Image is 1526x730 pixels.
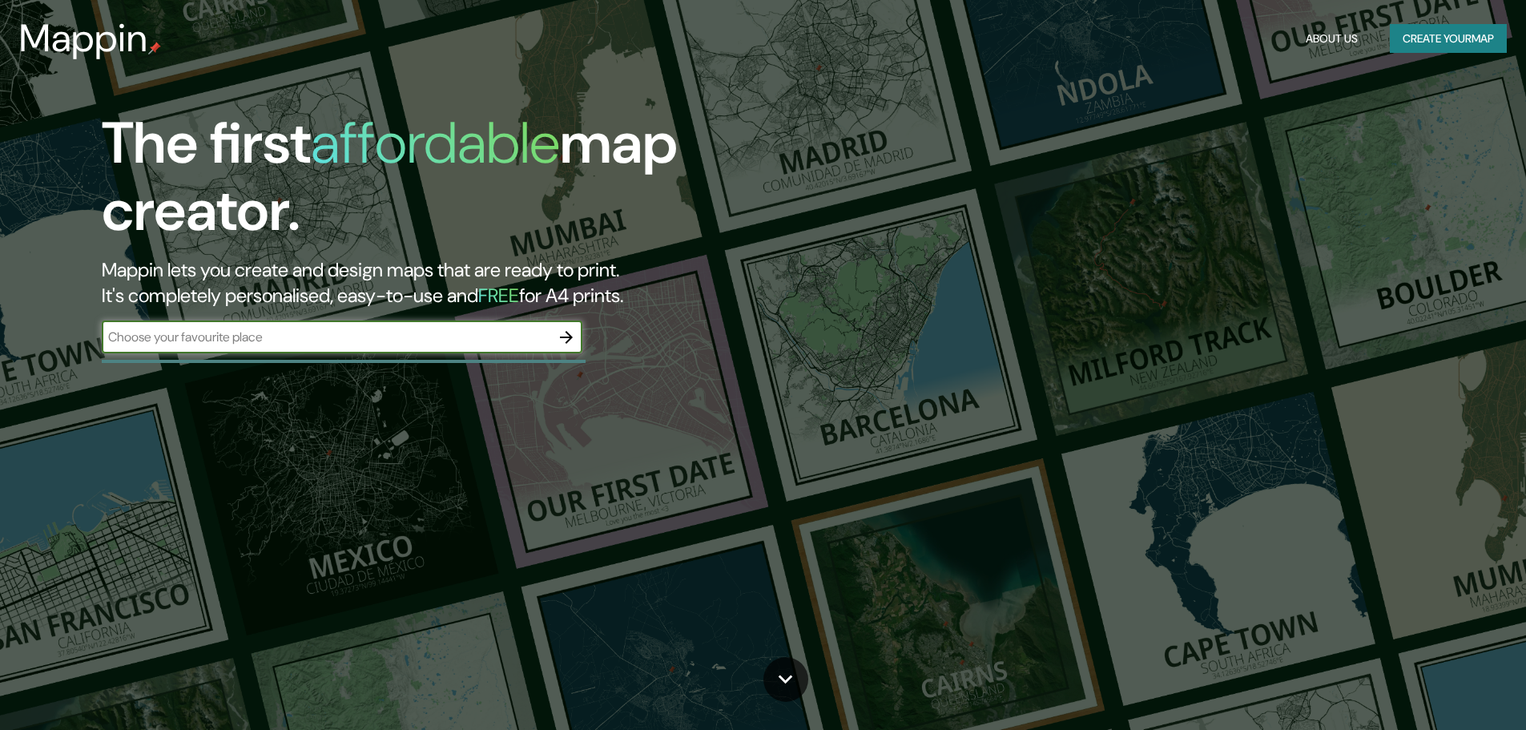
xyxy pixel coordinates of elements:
[102,257,865,309] h2: Mappin lets you create and design maps that are ready to print. It's completely personalised, eas...
[19,16,148,61] h3: Mappin
[478,283,519,308] h5: FREE
[102,110,865,257] h1: The first map creator.
[148,42,161,54] img: mappin-pin
[102,328,550,346] input: Choose your favourite place
[1299,24,1364,54] button: About Us
[311,106,560,180] h1: affordable
[1390,24,1507,54] button: Create yourmap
